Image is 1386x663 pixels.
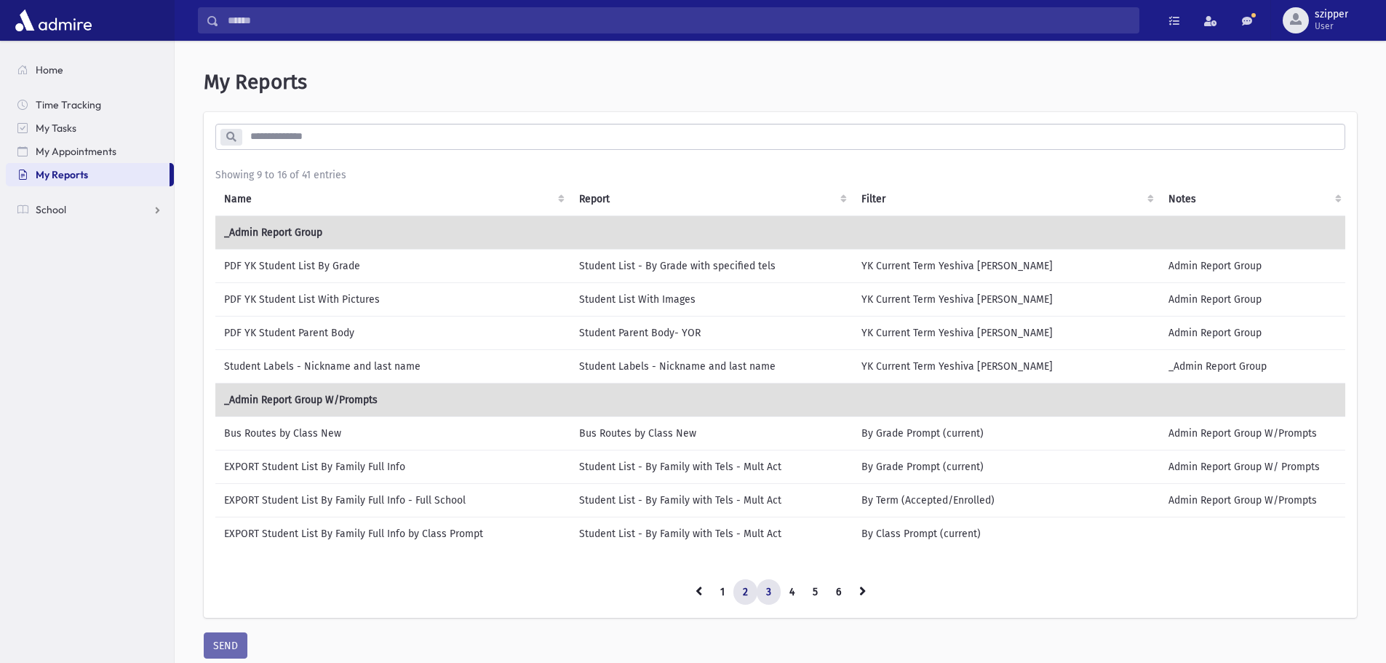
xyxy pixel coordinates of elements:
input: Search [219,7,1139,33]
a: 1 [711,579,734,606]
td: Student List - By Family with Tels - Mult Act [570,517,853,550]
td: Bus Routes by Class New [570,416,853,450]
td: YK Current Term Yeshiva [PERSON_NAME] [853,249,1160,282]
span: Home [36,63,63,76]
td: YK Current Term Yeshiva [PERSON_NAME] [853,349,1160,383]
td: Student Labels - Nickname and last name [570,349,853,383]
td: PDF YK Student List With Pictures [215,282,570,316]
th: Notes : activate to sort column ascending [1160,183,1347,216]
td: Admin Report Group W/Prompts [1160,416,1347,450]
td: PDF YK Student List By Grade [215,249,570,282]
td: Student Parent Body- YOR [570,316,853,349]
a: My Reports [6,163,170,186]
td: By Grade Prompt (current) [853,450,1160,483]
td: Bus Routes by Class New [215,416,570,450]
td: By Class Prompt (current) [853,517,1160,550]
a: 2 [733,579,757,606]
span: School [36,203,66,216]
a: School [6,198,174,221]
td: Student List - By Family with Tels - Mult Act [570,483,853,517]
td: Admin Report Group [1160,282,1347,316]
span: My Appointments [36,145,116,158]
td: PDF YK Student Parent Body [215,316,570,349]
td: Student Labels - Nickname and last name [215,349,570,383]
th: Report: activate to sort column ascending [570,183,853,216]
td: Admin Report Group W/Prompts [1160,483,1347,517]
span: My Reports [36,168,88,181]
a: 6 [827,579,851,606]
span: My Tasks [36,122,76,135]
td: _Admin Report Group W/Prompts [215,383,1347,416]
span: User [1315,20,1348,32]
span: My Reports [204,70,307,94]
a: 4 [780,579,804,606]
td: _Admin Report Group [215,215,1347,249]
a: My Tasks [6,116,174,140]
span: szipper [1315,9,1348,20]
td: Student List - By Family with Tels - Mult Act [570,450,853,483]
div: Showing 9 to 16 of 41 entries [215,167,1345,183]
img: AdmirePro [12,6,95,35]
a: 3 [757,579,781,606]
td: Admin Report Group W/ Prompts [1160,450,1347,483]
td: YK Current Term Yeshiva [PERSON_NAME] [853,282,1160,316]
td: Admin Report Group [1160,316,1347,349]
td: YK Current Term Yeshiva [PERSON_NAME] [853,316,1160,349]
td: Student List - By Grade with specified tels [570,249,853,282]
span: Time Tracking [36,98,101,111]
td: Student List With Images [570,282,853,316]
a: My Appointments [6,140,174,163]
a: Home [6,58,174,82]
th: Name: activate to sort column ascending [215,183,570,216]
td: EXPORT Student List By Family Full Info by Class Prompt [215,517,570,550]
a: 5 [803,579,827,606]
td: Admin Report Group [1160,249,1347,282]
td: By Grade Prompt (current) [853,416,1160,450]
td: EXPORT Student List By Family Full Info [215,450,570,483]
td: _Admin Report Group [1160,349,1347,383]
a: Time Tracking [6,93,174,116]
button: SEND [204,632,247,659]
td: EXPORT Student List By Family Full Info - Full School [215,483,570,517]
th: Filter : activate to sort column ascending [853,183,1160,216]
td: By Term (Accepted/Enrolled) [853,483,1160,517]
